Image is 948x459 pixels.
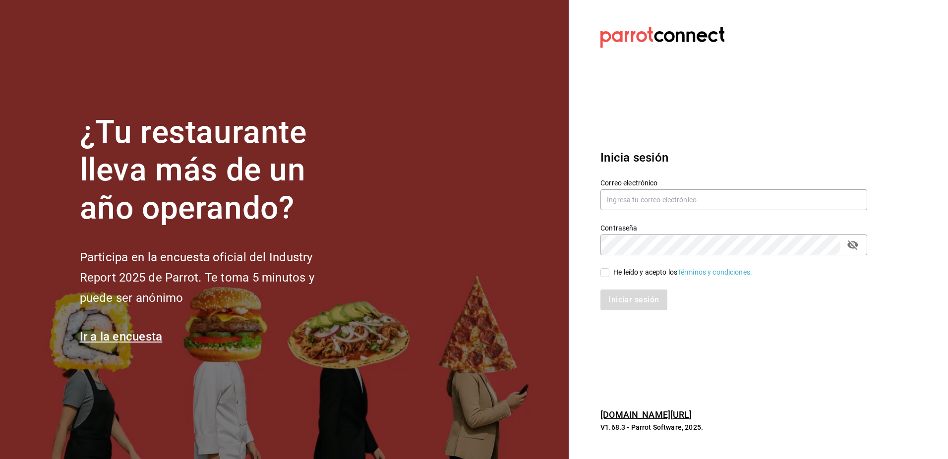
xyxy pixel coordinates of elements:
button: passwordField [844,236,861,253]
a: Términos y condiciones. [677,268,752,276]
h3: Inicia sesión [600,149,867,167]
input: Ingresa tu correo electrónico [600,189,867,210]
h1: ¿Tu restaurante lleva más de un año operando? [80,114,348,228]
label: Contraseña [600,224,867,231]
label: Correo electrónico [600,179,867,186]
h2: Participa en la encuesta oficial del Industry Report 2025 de Parrot. Te toma 5 minutos y puede se... [80,247,348,308]
div: He leído y acepto los [613,267,752,278]
a: Ir a la encuesta [80,330,163,344]
a: [DOMAIN_NAME][URL] [600,409,692,420]
p: V1.68.3 - Parrot Software, 2025. [600,422,867,432]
